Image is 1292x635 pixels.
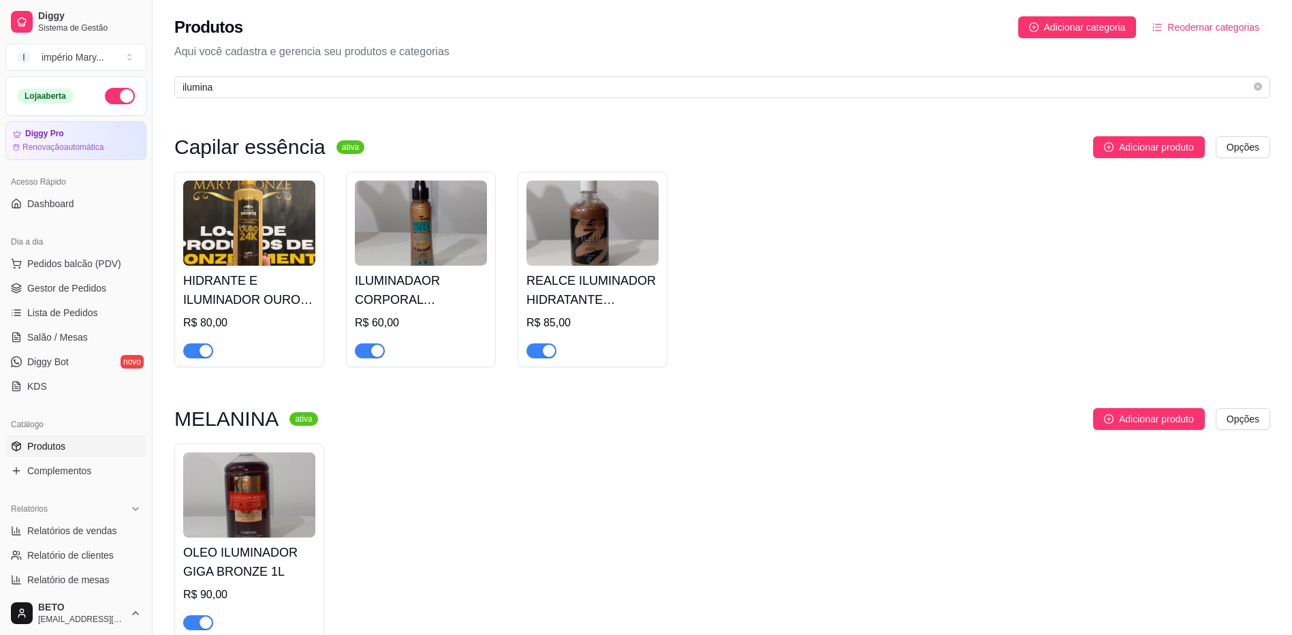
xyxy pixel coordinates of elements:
a: Relatório de mesas [5,569,146,591]
a: Diggy ProRenovaçãoautomática [5,121,146,160]
span: Diggy Bot [27,355,69,369]
button: Alterar Status [105,88,135,104]
a: Gestor de Pedidos [5,277,146,299]
span: Reodernar categorias [1167,20,1259,35]
h4: REALCE ILUMINADOR HIDRATANTE CORPORAL 500G [526,271,659,309]
div: império Mary ... [42,50,104,64]
sup: ativa [336,140,364,154]
div: Loja aberta [17,89,74,104]
span: Produtos [27,439,65,453]
span: Adicionar categoria [1044,20,1126,35]
a: Lista de Pedidos [5,302,146,324]
span: Adicionar produto [1119,140,1194,155]
span: Opções [1227,412,1259,427]
span: Sistema de Gestão [38,22,141,33]
h3: Capilar essência [174,139,326,155]
div: Acesso Rápido [5,171,146,193]
button: Reodernar categorias [1141,16,1270,38]
button: Pedidos balcão (PDV) [5,253,146,275]
input: Buscar por nome ou código do produto [183,80,1251,95]
span: Diggy [38,10,141,22]
img: product-image [183,181,315,266]
h4: ILUMINADAOR CORPORAL [PERSON_NAME] 130 G [355,271,487,309]
p: Aqui você cadastra e gerencia seu produtos e categorias [174,44,1270,60]
img: product-image [183,452,315,538]
div: R$ 85,00 [526,315,659,331]
span: ordered-list [1152,22,1162,32]
a: Complementos [5,460,146,482]
button: Adicionar produto [1093,136,1205,158]
a: Relatórios de vendas [5,520,146,542]
button: BETO[EMAIL_ADDRESS][DOMAIN_NAME] [5,597,146,630]
div: R$ 90,00 [183,587,315,603]
h4: HIDRANTE E ILUMINADOR OURO 24K 500ML [183,271,315,309]
sup: ativa [289,412,317,426]
a: KDS [5,375,146,397]
span: BETO [38,602,125,614]
button: Adicionar categoria [1018,16,1137,38]
span: [EMAIL_ADDRESS][DOMAIN_NAME] [38,614,125,625]
span: Lista de Pedidos [27,306,98,320]
span: Gestor de Pedidos [27,281,106,295]
span: plus-circle [1104,414,1114,424]
span: plus-circle [1104,142,1114,152]
button: Select a team [5,44,146,71]
span: Relatórios de vendas [27,524,117,538]
button: Opções [1216,136,1270,158]
span: KDS [27,380,47,393]
span: Relatório de mesas [27,573,110,587]
span: Dashboard [27,197,74,211]
a: DiggySistema de Gestão [5,5,146,38]
a: Produtos [5,435,146,457]
img: product-image [355,181,487,266]
button: Opções [1216,408,1270,430]
a: Salão / Mesas [5,326,146,348]
a: Relatório de clientes [5,544,146,566]
span: Complementos [27,464,91,478]
span: Adicionar produto [1119,412,1194,427]
button: Adicionar produto [1093,408,1205,430]
span: close-circle [1254,82,1262,91]
div: R$ 60,00 [355,315,487,331]
h3: MELANINA [174,411,279,427]
h2: Produtos [174,16,243,38]
img: product-image [526,181,659,266]
span: close-circle [1254,81,1262,94]
h4: OLEO ILUMINADOR GIGA BRONZE 1L [183,543,315,581]
div: Dia a dia [5,231,146,253]
a: Diggy Botnovo [5,351,146,373]
span: Relatório de clientes [27,548,114,562]
span: I [17,50,31,64]
article: Diggy Pro [25,129,64,139]
span: Salão / Mesas [27,330,88,344]
div: R$ 80,00 [183,315,315,331]
article: Renovação automática [22,142,104,153]
span: Opções [1227,140,1259,155]
span: Pedidos balcão (PDV) [27,257,121,270]
span: Relatórios [11,504,48,514]
span: plus-circle [1029,22,1039,32]
a: Dashboard [5,193,146,215]
div: Catálogo [5,414,146,435]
